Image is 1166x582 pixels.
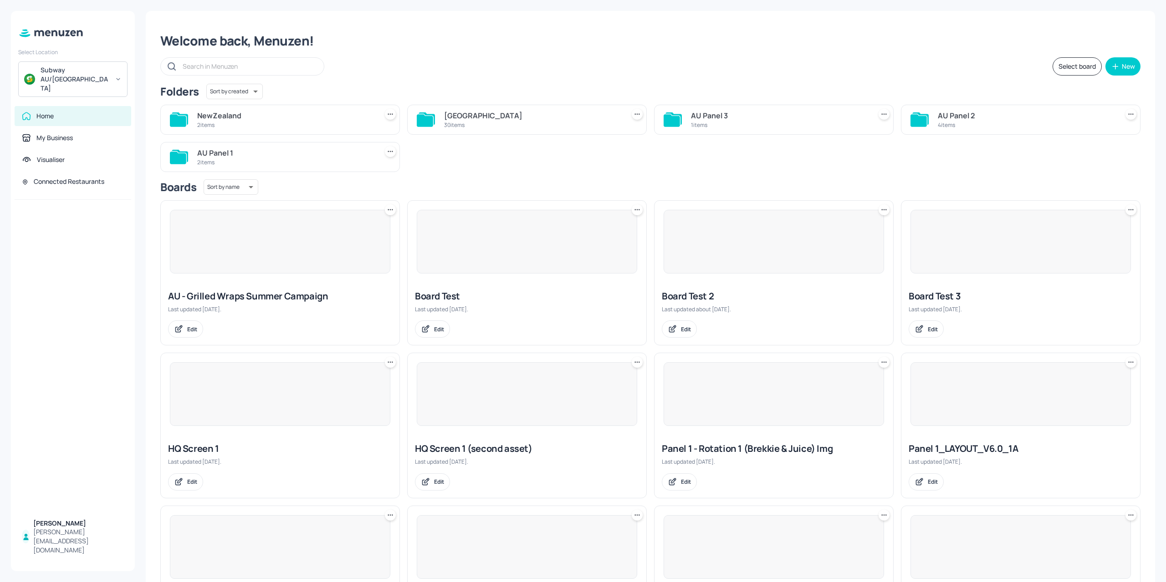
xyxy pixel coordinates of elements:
div: Panel 1_LAYOUT_V6.0_1A [909,442,1133,455]
div: 2 items [197,121,374,129]
div: AU - Grilled Wraps Summer Campaign [168,290,392,303]
button: Select board [1053,57,1102,76]
div: My Business [36,133,73,142]
div: New [1122,63,1135,70]
div: Board Test 3 [909,290,1133,303]
div: NewZealand [197,110,374,121]
div: AU Panel 3 [691,110,868,121]
div: Sort by created [206,82,263,101]
div: AU Panel 2 [938,110,1115,121]
div: [PERSON_NAME][EMAIL_ADDRESS][DOMAIN_NAME] [33,527,124,555]
div: Last updated [DATE]. [168,458,392,466]
div: Visualiser [37,155,65,164]
div: Board Test [415,290,639,303]
div: Board Test 2 [662,290,886,303]
div: Last updated [DATE]. [415,305,639,313]
div: [GEOGRAPHIC_DATA] [444,110,621,121]
div: 4 items [938,121,1115,129]
div: Edit [681,478,691,486]
div: Panel 1 - Rotation 1 (Brekkie & Juice) Img [662,442,886,455]
div: 2 items [197,158,374,166]
div: [PERSON_NAME] [33,519,124,528]
div: HQ Screen 1 (second asset) [415,442,639,455]
div: Edit [187,478,197,486]
div: Edit [434,478,444,486]
button: New [1105,57,1140,76]
div: Home [36,111,54,121]
div: HQ Screen 1 [168,442,392,455]
div: Edit [187,325,197,333]
div: Boards [160,180,196,194]
div: Last updated about [DATE]. [662,305,886,313]
div: AU Panel 1 [197,147,374,158]
div: Edit [928,325,938,333]
div: Folders [160,84,199,99]
input: Search in Menuzen [183,60,315,73]
div: Last updated [DATE]. [662,458,886,466]
div: Edit [681,325,691,333]
div: Sort by name [204,178,258,196]
div: Last updated [DATE]. [909,305,1133,313]
div: Last updated [DATE]. [168,305,392,313]
div: Welcome back, Menuzen! [160,33,1140,49]
div: Edit [928,478,938,486]
div: 1 items [691,121,868,129]
div: Edit [434,325,444,333]
div: Last updated [DATE]. [415,458,639,466]
div: Select Location [18,48,128,56]
div: 30 items [444,121,621,129]
div: Subway AU/[GEOGRAPHIC_DATA] [41,66,109,93]
div: Connected Restaurants [34,177,104,186]
img: avatar [24,74,35,85]
div: Last updated [DATE]. [909,458,1133,466]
